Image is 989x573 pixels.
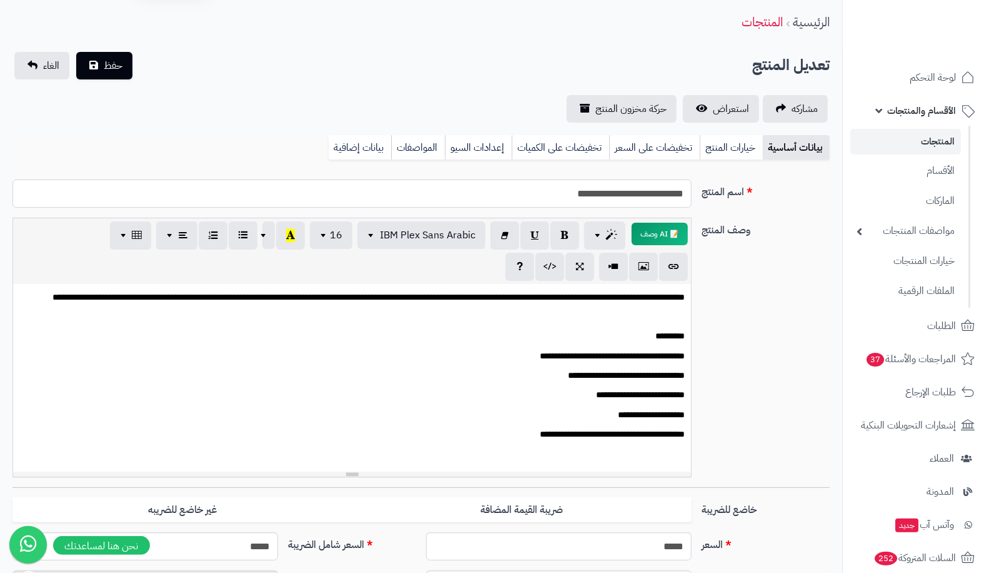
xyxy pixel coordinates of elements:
span: السلات المتروكة [873,549,956,567]
a: الملفات الرقمية [850,278,961,305]
a: وآتس آبجديد [850,510,982,540]
button: حفظ [76,52,132,79]
a: الماركات [850,188,961,215]
span: IBM Plex Sans Arabic [380,228,475,243]
span: حركة مخزون المنتج [595,101,667,116]
span: وآتس آب [894,516,954,534]
span: جديد [895,519,918,532]
a: تخفيضات على السعر [609,135,700,160]
img: logo-2.png [904,31,977,57]
a: المواصفات [391,135,445,160]
span: الطلبات [927,317,956,335]
a: حركة مخزون المنتج [567,95,677,123]
label: السعر [697,532,835,552]
h2: تعديل المنتج [752,53,830,78]
a: تخفيضات على الكميات [512,135,609,160]
label: خاضع للضريبة [697,497,835,517]
label: وصف المنتج [697,218,835,238]
label: اسم المنتج [697,180,835,200]
span: المدونة [927,483,954,500]
span: المراجعات والأسئلة [865,350,956,368]
span: حفظ [104,58,122,73]
span: طلبات الإرجاع [905,383,956,401]
span: لوحة التحكم [910,69,956,86]
a: بيانات إضافية [329,135,391,160]
a: الطلبات [850,311,982,341]
button: IBM Plex Sans Arabic [357,221,485,249]
span: إشعارات التحويلات البنكية [861,417,956,434]
a: طلبات الإرجاع [850,377,982,407]
a: المنتجات [850,129,961,155]
a: المدونة [850,477,982,507]
label: غير خاضع للضريبه [12,497,352,523]
a: خيارات المنتج [700,135,763,160]
span: 252 [875,551,898,565]
span: العملاء [930,450,954,467]
span: 37 [867,352,884,366]
span: استعراض [713,101,749,116]
a: السلات المتروكة252 [850,543,982,573]
a: لوحة التحكم [850,63,982,93]
a: إشعارات التحويلات البنكية [850,410,982,440]
a: إعدادات السيو [445,135,512,160]
a: خيارات المنتجات [850,248,961,275]
a: العملاء [850,444,982,474]
a: الأقسام [850,158,961,185]
a: المراجعات والأسئلة37 [850,344,982,374]
label: السعر شامل الضريبة [283,532,421,552]
a: بيانات أساسية [763,135,830,160]
a: المنتجات [742,13,783,31]
a: مشاركه [763,95,828,123]
span: الأقسام والمنتجات [887,102,956,119]
a: الرئيسية [793,13,830,31]
a: استعراض [683,95,759,123]
a: مواصفات المنتجات [850,218,961,245]
button: 📝 AI وصف [632,223,688,245]
span: الغاء [43,58,59,73]
label: ضريبة القيمة المضافة [352,497,692,523]
span: 16 [330,228,342,243]
span: مشاركه [792,101,818,116]
a: الغاء [14,52,69,79]
button: 16 [310,221,352,249]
